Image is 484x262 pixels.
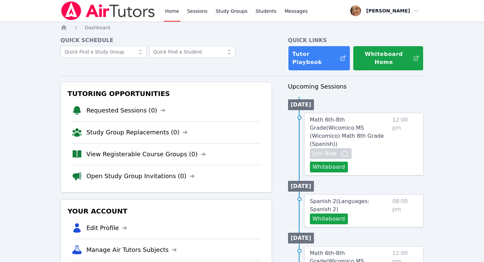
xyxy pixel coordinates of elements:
[86,171,195,181] a: Open Study Group Invitations (0)
[288,46,350,71] a: Tutor Playbook
[353,46,424,71] button: Whiteboard Home
[61,36,272,44] h4: Quick Schedule
[310,198,369,212] span: Spanish 2 ( Languages: Spanish 2 )
[313,150,337,158] span: Join Now
[86,128,188,137] a: Study Group Replacements (0)
[310,162,348,172] button: Whiteboard
[288,82,424,91] h3: Upcoming Sessions
[86,150,206,159] a: View Registerable Course Groups (0)
[392,116,418,172] span: 12:00 pm
[149,46,235,58] input: Quick Find a Student
[86,245,177,255] a: Manage Air Tutors Subjects
[66,88,266,100] h3: Tutoring Opportunities
[288,99,314,110] li: [DATE]
[61,46,147,58] input: Quick Find a Study Group
[85,25,110,30] span: Dashboard
[288,233,314,243] li: [DATE]
[285,8,308,14] span: Messages
[86,223,127,233] a: Edit Profile
[310,148,352,159] button: Join Now
[85,24,110,31] a: Dashboard
[66,205,266,217] h3: Your Account
[86,106,165,115] a: Requested Sessions (0)
[310,117,384,147] span: Math 6th-8th Grade ( Wicomico MS (Wicomico) Math 8th Grade (Spanish) )
[288,36,424,44] h4: Quick Links
[310,214,348,224] button: Whiteboard
[288,181,314,192] li: [DATE]
[61,1,156,20] img: Air Tutors
[310,197,390,214] a: Spanish 2(Languages: Spanish 2)
[392,197,418,224] span: 08:00 pm
[310,116,390,148] a: Math 6th-8th Grade(Wicomico MS (Wicomico) Math 8th Grade (Spanish))
[61,24,424,31] nav: Breadcrumb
